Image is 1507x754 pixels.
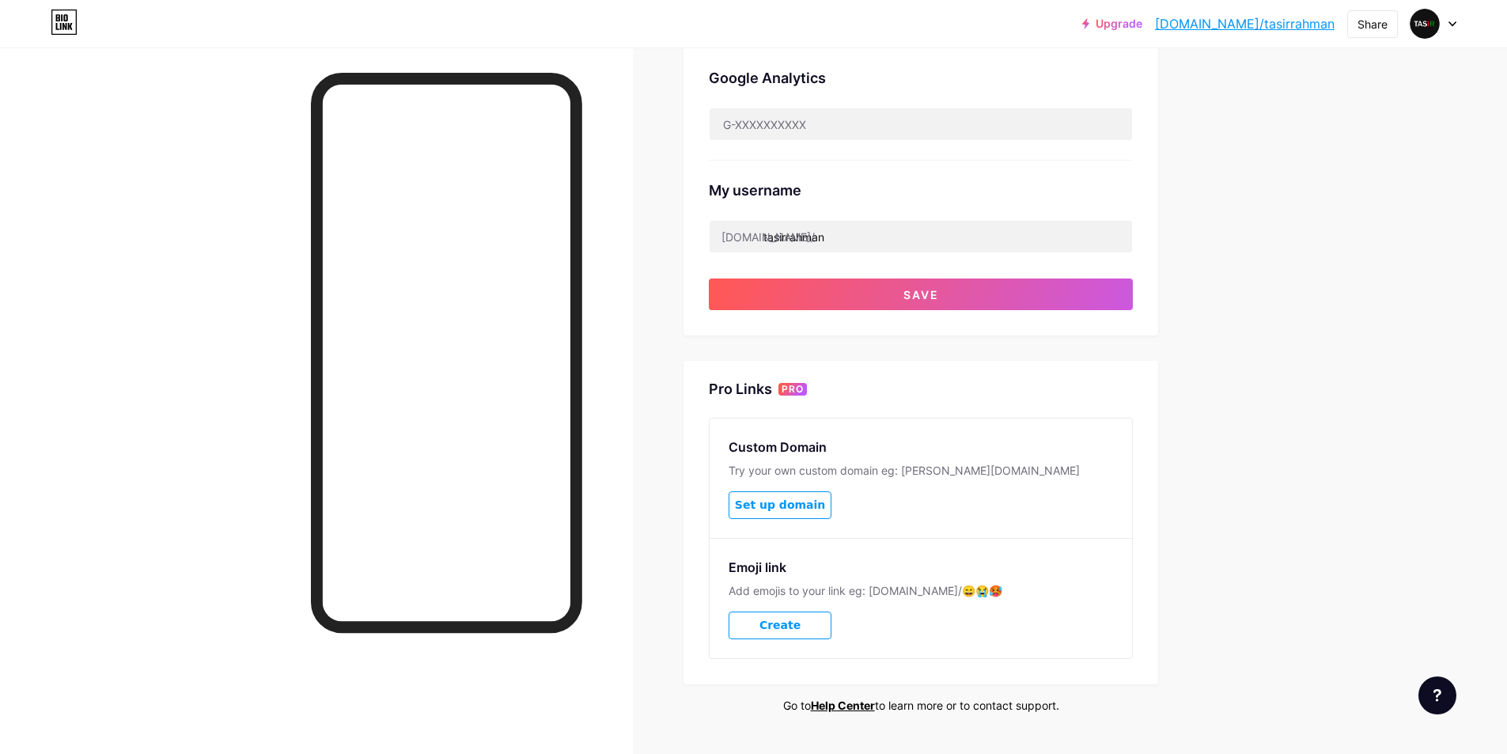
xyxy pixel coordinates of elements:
span: Create [759,619,801,632]
span: Set up domain [735,498,825,512]
span: PRO [782,383,804,396]
a: [DOMAIN_NAME]/tasirrahman [1155,14,1335,33]
button: Save [709,278,1133,310]
button: Create [729,612,831,639]
div: Emoji link [729,558,1113,577]
input: G-XXXXXXXXXX [710,108,1132,140]
img: Tasir Rahman [1410,9,1440,39]
span: Save [903,288,939,301]
div: My username [709,180,1133,201]
a: Upgrade [1082,17,1142,30]
div: Share [1357,16,1388,32]
div: Try your own custom domain eg: [PERSON_NAME][DOMAIN_NAME] [729,463,1113,479]
div: Pro Links [709,380,772,399]
div: Add emojis to your link eg: [DOMAIN_NAME]/😄😭🥵 [729,583,1113,599]
div: Google Analytics [709,67,1133,89]
button: Set up domain [729,491,831,519]
a: Help Center [811,699,875,712]
div: Go to to learn more or to contact support. [683,697,1158,714]
input: username [710,221,1132,252]
div: [DOMAIN_NAME]/ [721,229,815,245]
div: Custom Domain [729,438,1113,457]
